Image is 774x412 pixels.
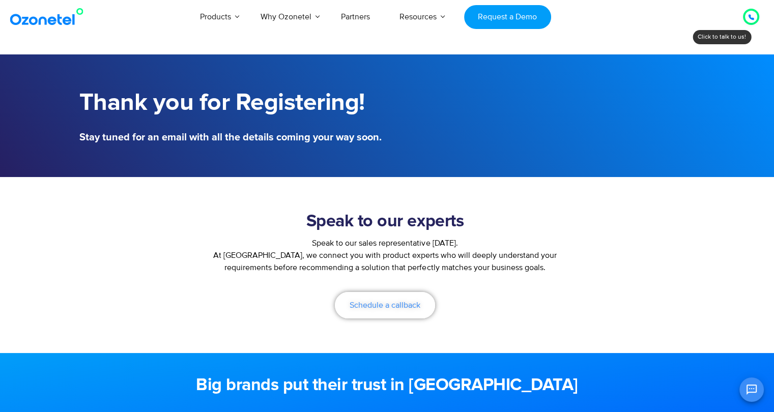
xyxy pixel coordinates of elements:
[79,132,382,142] h5: Stay tuned for an email with all the details coming your way soon.
[350,301,420,309] span: Schedule a callback
[205,212,566,232] h2: Speak to our experts
[79,375,695,396] h2: Big brands put their trust in [GEOGRAPHIC_DATA]
[335,292,435,318] a: Schedule a callback
[205,249,566,274] p: At [GEOGRAPHIC_DATA], we connect you with product experts who will deeply understand your require...
[739,377,764,402] button: Open chat
[79,89,382,117] h1: Thank you for Registering!
[464,5,551,29] a: Request a Demo
[205,237,566,249] div: Speak to our sales representative [DATE].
